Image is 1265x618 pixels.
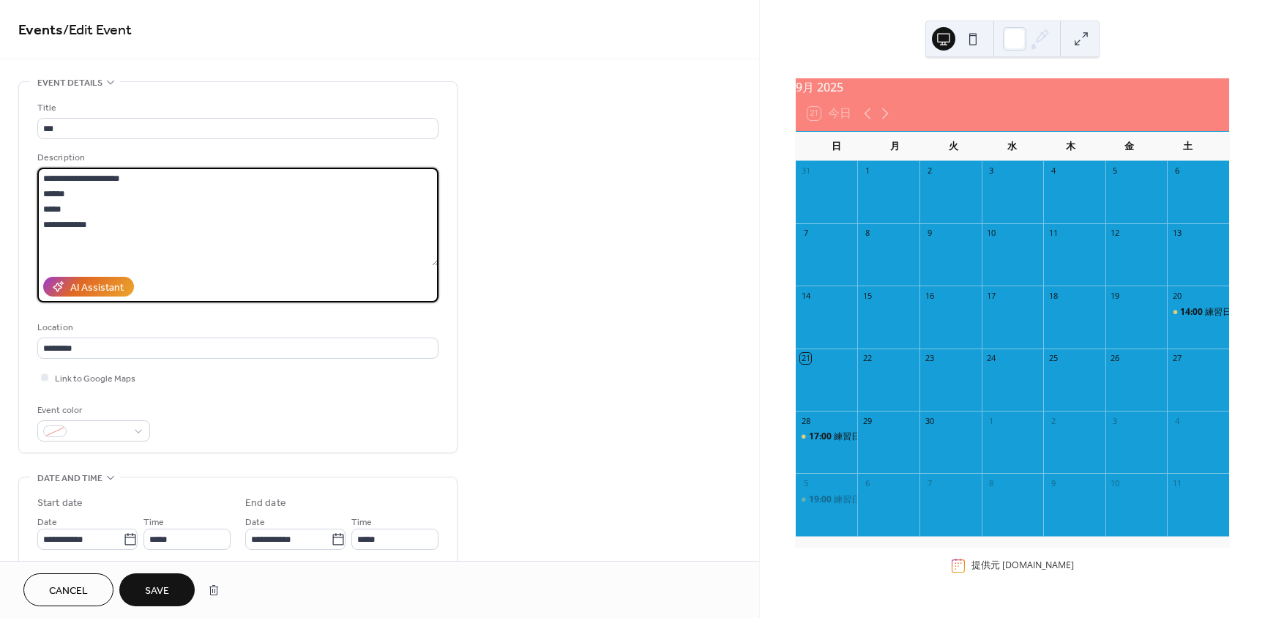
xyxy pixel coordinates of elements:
[1048,477,1059,488] div: 9
[1100,132,1159,161] div: 金
[800,477,811,488] div: 5
[1048,415,1059,426] div: 2
[971,559,1074,572] div: 提供元
[986,290,997,301] div: 17
[351,515,372,530] span: Time
[1171,290,1182,301] div: 20
[37,471,102,486] span: Date and time
[1171,165,1182,176] div: 6
[1159,132,1217,161] div: 土
[986,165,997,176] div: 3
[800,353,811,364] div: 21
[986,415,997,426] div: 1
[862,165,873,176] div: 1
[1048,165,1059,176] div: 4
[1167,306,1229,319] div: 練習日
[924,165,935,176] div: 2
[1110,477,1121,488] div: 10
[245,515,265,530] span: Date
[834,431,860,443] div: 練習日
[800,228,811,239] div: 7
[809,494,834,506] span: 19:00
[23,573,113,606] button: Cancel
[1110,353,1121,364] div: 26
[1171,228,1182,239] div: 13
[800,415,811,426] div: 28
[862,353,873,364] div: 22
[49,584,88,599] span: Cancel
[245,496,286,511] div: End date
[18,16,63,45] a: Events
[70,280,124,296] div: AI Assistant
[1180,306,1205,319] span: 14:00
[924,477,935,488] div: 7
[1171,353,1182,364] div: 27
[800,290,811,301] div: 14
[37,320,436,335] div: Location
[924,353,935,364] div: 23
[43,277,134,297] button: AI Assistant
[986,228,997,239] div: 10
[1002,559,1074,571] a: [DOMAIN_NAME]
[800,165,811,176] div: 31
[1042,132,1100,161] div: 木
[1048,353,1059,364] div: 25
[986,477,997,488] div: 8
[1110,165,1121,176] div: 5
[924,415,935,426] div: 30
[55,371,135,387] span: Link to Google Maps
[862,290,873,301] div: 15
[796,431,858,443] div: 練習日
[862,228,873,239] div: 8
[924,290,935,301] div: 16
[807,132,866,161] div: 日
[37,496,83,511] div: Start date
[983,132,1042,161] div: 水
[862,477,873,488] div: 6
[796,494,858,506] div: 練習日
[1048,228,1059,239] div: 11
[1205,306,1231,319] div: 練習日
[986,353,997,364] div: 24
[1171,477,1182,488] div: 11
[1171,415,1182,426] div: 4
[866,132,925,161] div: 月
[145,584,169,599] span: Save
[37,75,102,91] span: Event details
[834,494,860,506] div: 練習日
[796,78,1229,96] div: 9月 2025
[37,100,436,116] div: Title
[1048,290,1059,301] div: 18
[143,515,164,530] span: Time
[809,431,834,443] span: 17:00
[37,150,436,165] div: Description
[925,132,983,161] div: 火
[119,573,195,606] button: Save
[1110,228,1121,239] div: 12
[63,16,132,45] span: / Edit Event
[37,403,147,418] div: Event color
[862,415,873,426] div: 29
[37,515,57,530] span: Date
[1110,290,1121,301] div: 19
[924,228,935,239] div: 9
[1110,415,1121,426] div: 3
